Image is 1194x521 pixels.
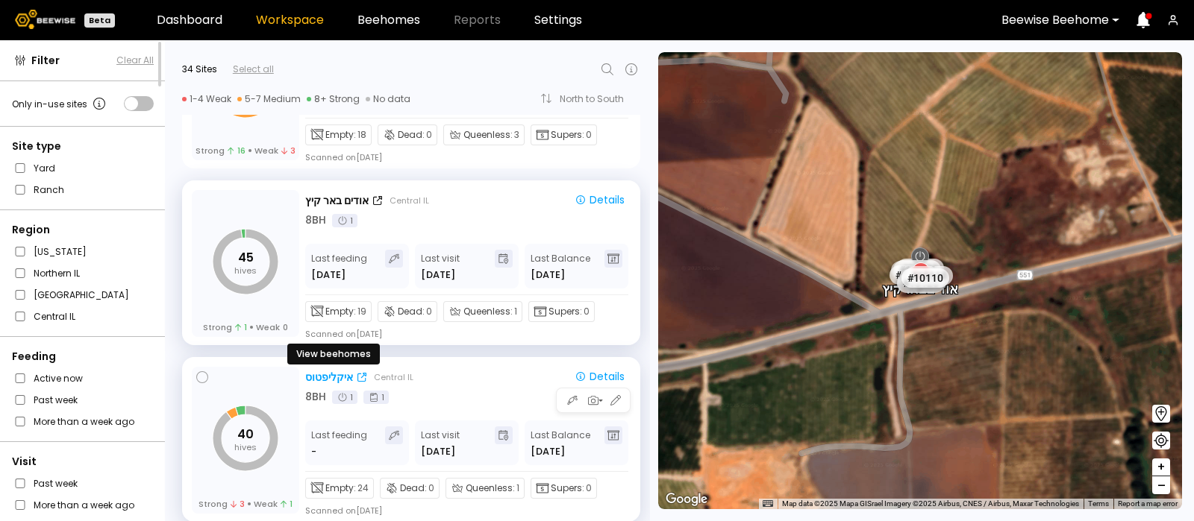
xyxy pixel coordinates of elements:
div: Last feeding [311,426,367,459]
div: Strong Weak [203,322,288,332]
div: Only in-use sites [12,95,108,113]
tspan: hives [234,265,257,277]
span: 0 [428,481,434,495]
div: North to South [560,95,634,104]
span: [DATE] [531,268,565,282]
div: # 10125 [897,274,945,293]
span: 0 [584,305,590,318]
span: 0 [426,128,432,142]
div: 5-7 Medium [237,93,301,105]
div: 8+ Strong [307,93,360,105]
div: 8 BH [305,389,326,405]
div: Last visit [421,426,460,459]
div: Central IL [374,371,413,383]
span: 3 [231,499,245,509]
label: Central IL [34,309,75,324]
div: Supers: [528,301,595,322]
div: Empty: [305,301,372,322]
button: Details [569,192,631,209]
div: Site type [12,139,154,154]
label: Past week [34,476,78,491]
span: 19 [357,305,366,318]
span: 0 [586,481,592,495]
img: Beewise logo [15,10,75,29]
div: 34 Sites [182,63,217,76]
span: Filter [31,53,60,69]
span: 1 [516,481,519,495]
div: Last Balance [531,250,590,282]
div: Select all [233,63,274,76]
div: Scanned on [DATE] [305,505,382,517]
span: 0 [283,322,288,332]
div: 8 BH [305,212,326,228]
div: Region [12,222,154,238]
button: + [1152,458,1170,476]
label: More than a week ago [34,414,134,429]
div: Scanned on [DATE] [305,151,382,163]
div: Queenless: [443,124,525,145]
span: Reports [454,14,501,26]
div: Empty: [305,478,374,499]
a: Beehomes [357,14,420,26]
div: # 10118 [905,265,953,285]
span: 0 [426,305,432,318]
div: Last visit [421,250,460,282]
span: 3 [514,128,519,142]
span: Map data ©2025 Mapa GISrael Imagery ©2025 Airbus, CNES / Airbus, Maxar Technologies [782,499,1079,508]
span: + [1157,458,1166,476]
div: אודים באר קיץ [882,265,958,297]
label: Active now [34,370,83,386]
div: Supers: [531,124,597,145]
span: 16 [228,145,245,156]
div: Feeding [12,349,154,364]
button: – [1152,476,1170,494]
div: Details [575,370,625,383]
a: Open this area in Google Maps (opens a new window) [662,490,711,509]
span: 24 [357,481,369,495]
img: Google [662,490,711,509]
div: Queenless: [443,301,522,322]
div: Dead: [380,478,440,499]
button: Details [569,368,631,386]
div: Last feeding [311,250,367,282]
div: # 10102 [890,265,937,284]
div: Supers: [531,478,597,499]
button: Clear All [116,54,154,67]
span: 18 [357,128,366,142]
div: Beta [84,13,115,28]
div: - [311,444,318,459]
a: Settings [534,14,582,26]
div: [DATE] [421,444,455,459]
div: Scanned on [DATE] [305,328,382,340]
label: Ranch [34,182,64,198]
span: 3 [281,145,296,156]
tspan: hives [234,441,257,453]
div: Empty: [305,124,372,145]
div: Central IL [390,195,429,206]
label: Northern IL [34,265,80,281]
div: 1 [363,391,389,404]
div: Dead: [378,301,437,322]
div: איקליפטוס [305,370,353,385]
span: 1 [281,499,293,509]
div: # 10110 [901,268,949,287]
tspan: 40 [237,426,254,443]
div: Strong Weak [196,145,296,156]
label: [US_STATE] [34,244,87,259]
div: אודים באר קיץ [305,193,369,209]
label: More than a week ago [34,497,134,513]
div: 1 [332,391,357,404]
div: 1-4 Weak [182,93,231,105]
a: Report a map error [1118,499,1178,508]
div: No data [366,93,410,105]
div: Last Balance [531,426,590,459]
div: Strong Weak [199,499,293,509]
div: Details [575,193,625,206]
span: 1 [235,322,247,332]
a: Terms (opens in new tab) [1088,499,1109,508]
button: Keyboard shortcuts [763,499,773,509]
div: Dead: [378,124,437,145]
span: 1 [514,305,517,318]
div: # 10147 [893,260,941,280]
div: Visit [12,454,154,470]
